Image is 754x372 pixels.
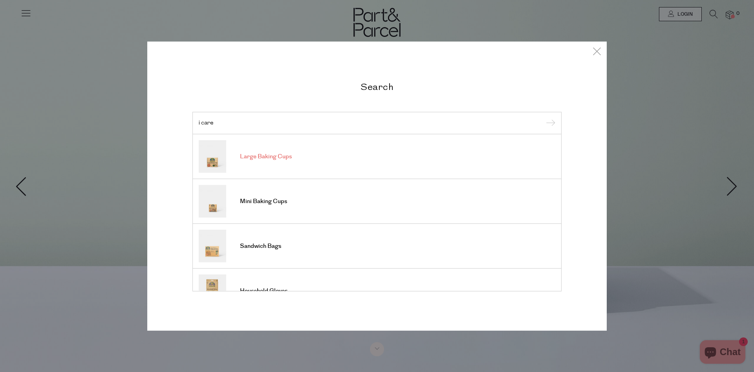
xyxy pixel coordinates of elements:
[199,275,226,307] img: Household Gloves
[199,275,555,307] a: Household Gloves
[240,153,292,161] span: Large Baking Cups
[240,287,287,295] span: Household Gloves
[199,230,555,262] a: Sandwich Bags
[240,242,281,250] span: Sandwich Bags
[199,140,555,173] a: Large Baking Cups
[199,185,555,218] a: Mini Baking Cups
[199,185,226,218] img: Mini Baking Cups
[240,198,287,205] span: Mini Baking Cups
[199,230,226,262] img: Sandwich Bags
[199,120,555,126] input: Search
[199,140,226,173] img: Large Baking Cups
[192,81,562,92] h2: Search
